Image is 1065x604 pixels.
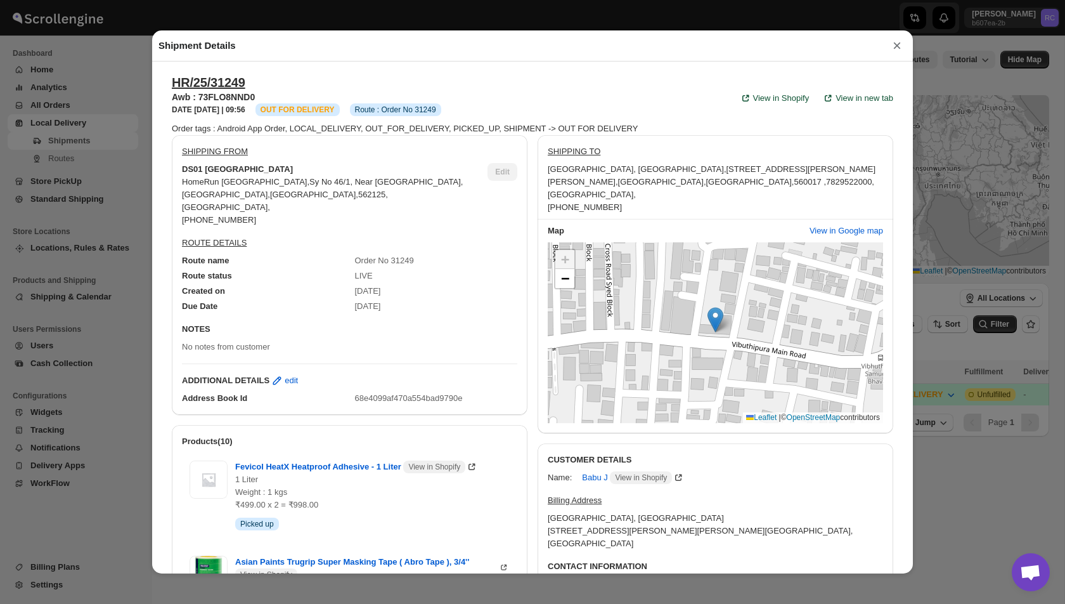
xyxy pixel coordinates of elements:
b: Map [548,226,564,235]
h3: Awb : 73FLO8NND0 [172,91,441,103]
span: Route : Order No 31249 [355,105,436,115]
span: View in Google map [810,225,883,237]
div: Name: [548,471,572,484]
span: 1 Liter [235,475,258,484]
span: 562125 , [358,190,388,199]
span: [GEOGRAPHIC_DATA], [GEOGRAPHIC_DATA] , [548,164,726,174]
b: DS01 [GEOGRAPHIC_DATA] [182,163,293,176]
button: View in Google map [802,221,891,241]
span: View in Shopify [615,473,667,483]
span: Route name [182,256,229,265]
button: edit [263,371,306,391]
div: © contributors [743,412,883,423]
span: Babu J [582,471,672,484]
span: [GEOGRAPHIC_DATA] , [270,190,358,199]
span: LIVE [355,271,373,280]
span: [PHONE_NUMBER] [548,202,622,212]
span: OUT FOR DELIVERY [261,105,335,114]
button: × [887,37,907,55]
span: [STREET_ADDRESS][PERSON_NAME][PERSON_NAME] , [548,164,875,187]
img: Marker [707,307,723,332]
span: | [779,413,781,422]
a: Zoom out [555,269,574,288]
button: HR/25/31249 [172,75,245,90]
span: Picked up [240,519,274,529]
span: Route status [182,271,232,280]
span: [PHONE_NUMBER] [182,215,256,225]
span: [GEOGRAPHIC_DATA] , [548,190,636,199]
span: View in new tab [836,92,893,105]
h3: DATE [172,105,245,115]
span: ₹499.00 x 2 = ₹998.00 [235,500,318,509]
span: Asian Paints Trugrip Super Masking Tape ( Abro Tape ), 3/4'' [235,556,498,581]
a: OpenStreetMap [787,413,841,422]
span: No notes from customer [182,342,270,351]
span: [GEOGRAPHIC_DATA] , [618,177,706,187]
a: Zoom in [555,250,574,269]
span: Created on [182,286,225,296]
button: View in new tab [814,88,901,108]
span: Sy No 46/1, Near [GEOGRAPHIC_DATA] , [309,177,463,187]
span: 560017 ,7829522000 , [794,177,874,187]
span: Address Book Id [182,393,247,403]
span: Weight : 1 kgs [235,487,287,497]
span: 68e4099af470a554bad9790e [355,393,463,403]
a: Babu J View in Shopify [582,473,685,482]
b: NOTES [182,324,210,334]
span: View in Shopify [408,462,460,472]
h3: CUSTOMER DETAILS [548,454,883,466]
span: edit [285,374,298,387]
span: [GEOGRAPHIC_DATA] , [706,177,794,187]
a: Fevicol HeatX Heatproof Adhesive - 1 Liter View in Shopify [235,462,478,471]
a: Asian Paints Trugrip Super Masking Tape ( Abro Tape ), 3/4'' View in Shopify [235,557,510,567]
h2: Shipment Details [158,39,236,52]
span: [DATE] [355,286,381,296]
div: Open chat [1012,553,1050,591]
u: SHIPPING TO [548,147,600,156]
a: View in Shopify [732,88,817,108]
span: [DATE] [355,301,381,311]
u: Billing Address [548,496,602,505]
span: + [561,251,569,267]
span: Order No 31249 [355,256,414,265]
u: ROUTE DETAILS [182,238,247,247]
span: View in Shopify [240,570,292,580]
a: Leaflet [746,413,777,422]
b: [DATE] | 09:56 [194,105,245,114]
span: [GEOGRAPHIC_DATA] , [182,190,270,199]
span: [GEOGRAPHIC_DATA] , [182,202,270,212]
h2: Products(10) [182,435,517,448]
span: Fevicol HeatX Heatproof Adhesive - 1 Liter [235,461,465,473]
u: SHIPPING FROM [182,147,248,156]
img: Item [190,461,228,499]
div: [GEOGRAPHIC_DATA], [GEOGRAPHIC_DATA] [STREET_ADDRESS][PERSON_NAME][PERSON_NAME] [GEOGRAPHIC_DATA]... [548,512,893,550]
span: Due Date [182,301,217,311]
div: Order tags : Android App Order, LOCAL_DELIVERY, OUT_FOR_DELIVERY, PICKED_UP, SHIPMENT -> OUT FOR ... [172,122,893,135]
span: View in Shopify [753,92,810,105]
b: ADDITIONAL DETAILS [182,374,269,387]
span: HomeRun [GEOGRAPHIC_DATA] , [182,177,309,187]
h3: CONTACT INFORMATION [548,560,883,573]
span: − [561,270,569,286]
